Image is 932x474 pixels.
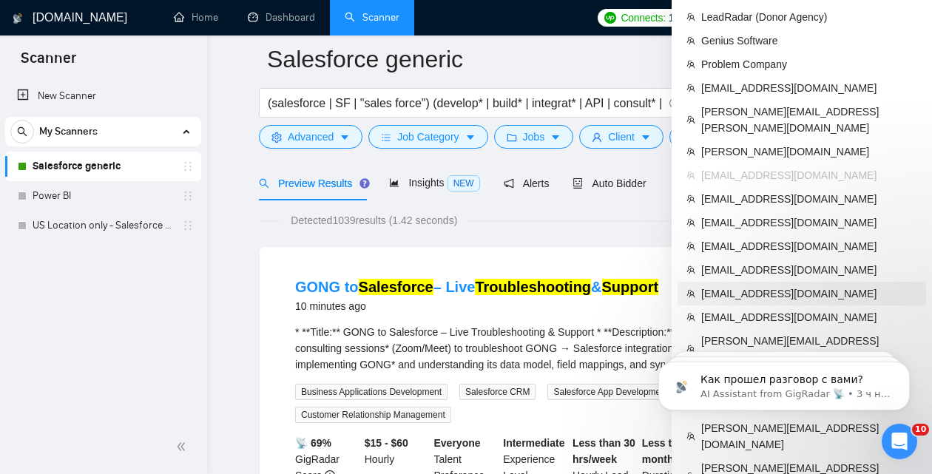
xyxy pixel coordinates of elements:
[621,10,665,26] span: Connects:
[504,177,550,189] span: Alerts
[295,297,658,315] div: 10 minutes ago
[340,132,350,143] span: caret-down
[604,12,616,24] img: upwork-logo.png
[686,432,695,441] span: team
[701,9,917,25] span: LeadRadar (Donor Agency)
[259,125,362,149] button: settingAdvancedcaret-down
[33,181,173,211] a: Power BI
[686,171,695,180] span: team
[701,262,917,278] span: [EMAIL_ADDRESS][DOMAIN_NAME]
[174,11,218,24] a: homeHome
[608,129,635,145] span: Client
[368,125,487,149] button: barsJob Categorycaret-down
[5,117,201,240] li: My Scanners
[176,439,191,454] span: double-left
[365,437,408,449] b: $15 - $60
[701,191,917,207] span: [EMAIL_ADDRESS][DOMAIN_NAME]
[5,81,201,111] li: New Scanner
[280,212,467,228] span: Detected 1039 results (1.42 seconds)
[686,13,695,21] span: team
[636,331,932,434] iframe: Intercom notifications сообщение
[503,437,564,449] b: Intermediate
[686,194,695,203] span: team
[259,177,365,189] span: Preview Results
[459,384,536,400] span: Salesforce CRM
[602,279,659,295] mark: Support
[11,126,33,137] span: search
[701,33,917,49] span: Genius Software
[389,177,399,188] span: area-chart
[686,265,695,274] span: team
[358,177,371,190] div: Tooltip anchor
[573,178,583,189] span: robot
[182,160,194,172] span: holder
[288,129,334,145] span: Advanced
[13,7,23,30] img: logo
[39,117,98,146] span: My Scanners
[912,424,929,436] span: 10
[701,420,917,453] span: [PERSON_NAME][EMAIL_ADDRESS][DOMAIN_NAME]
[701,238,917,254] span: [EMAIL_ADDRESS][DOMAIN_NAME]
[271,132,282,143] span: setting
[686,84,695,92] span: team
[182,190,194,202] span: holder
[701,104,917,136] span: [PERSON_NAME][EMAIL_ADDRESS][PERSON_NAME][DOMAIN_NAME]
[523,129,545,145] span: Jobs
[686,218,695,227] span: team
[573,437,635,465] b: Less than 30 hrs/week
[507,132,517,143] span: folder
[701,167,917,183] span: [EMAIL_ADDRESS][DOMAIN_NAME]
[389,177,479,189] span: Insights
[701,214,917,231] span: [EMAIL_ADDRESS][DOMAIN_NAME]
[701,143,917,160] span: [PERSON_NAME][DOMAIN_NAME]
[248,11,315,24] a: dashboardDashboard
[295,326,837,370] span: * **Title:** GONG to Salesforce – Live Troubleshooting & Support * **Description:** * Seeking an ...
[686,313,695,322] span: team
[381,132,391,143] span: bars
[295,384,448,400] span: Business Applications Development
[475,279,591,295] mark: Troubleshooting
[295,279,658,295] a: GONG toSalesforce– LiveTroubleshooting&Support
[686,60,695,69] span: team
[295,407,451,423] span: Customer Relationship Management
[17,81,189,111] a: New Scanner
[592,132,602,143] span: user
[259,178,269,189] span: search
[701,309,917,325] span: [EMAIL_ADDRESS][DOMAIN_NAME]
[686,242,695,251] span: team
[448,175,480,192] span: NEW
[465,132,476,143] span: caret-down
[33,152,173,181] a: Salesforce generic
[345,11,399,24] a: searchScanner
[882,424,917,459] iframe: Intercom live chat
[397,129,459,145] span: Job Category
[295,437,331,449] b: 📡 69%
[267,41,850,78] input: Scanner name...
[686,147,695,156] span: team
[359,279,433,295] mark: Salesforce
[550,132,561,143] span: caret-down
[641,132,651,143] span: caret-down
[701,56,917,72] span: Problem Company
[579,125,663,149] button: userClientcaret-down
[33,211,173,240] a: US Location only - Salesforce generic
[573,177,646,189] span: Auto Bidder
[434,437,481,449] b: Everyone
[701,80,917,96] span: [EMAIL_ADDRESS][DOMAIN_NAME]
[268,94,663,112] input: Search Freelance Jobs...
[9,47,88,78] span: Scanner
[642,437,699,465] b: Less than 1 month
[686,289,695,298] span: team
[295,324,844,373] div: * **Title:** GONG to Salesforce – Live Troubleshooting & Support * **Description:** * Seeking an ...
[504,178,514,189] span: notification
[182,220,194,231] span: holder
[494,125,574,149] button: folderJobscaret-down
[686,115,695,124] span: team
[547,384,674,400] span: Salesforce App Development
[10,120,34,143] button: search
[701,285,917,302] span: [EMAIL_ADDRESS][DOMAIN_NAME]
